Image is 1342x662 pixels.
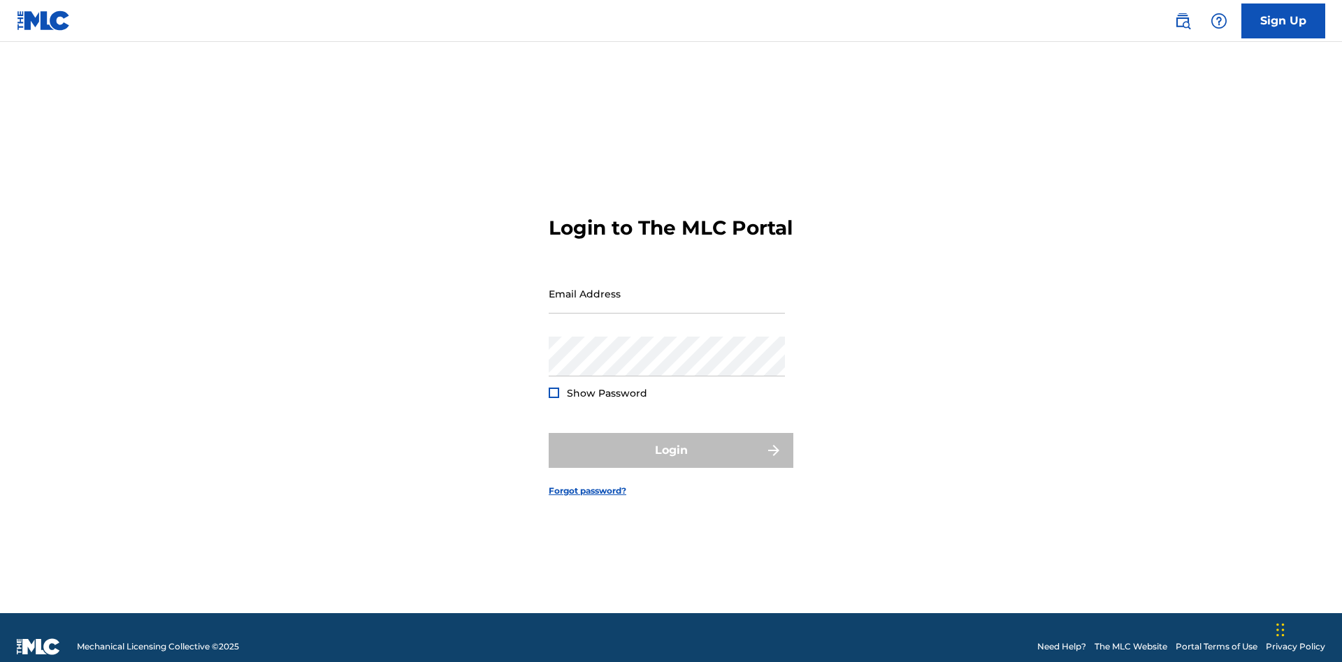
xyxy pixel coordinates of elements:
[567,387,647,399] span: Show Password
[1272,595,1342,662] iframe: Chat Widget
[549,216,793,240] h3: Login to The MLC Portal
[17,638,60,655] img: logo
[1205,7,1233,35] div: Help
[549,485,626,497] a: Forgot password?
[1174,13,1191,29] img: search
[1095,640,1167,653] a: The MLC Website
[17,10,71,31] img: MLC Logo
[77,640,239,653] span: Mechanical Licensing Collective © 2025
[1169,7,1197,35] a: Public Search
[1266,640,1325,653] a: Privacy Policy
[1211,13,1227,29] img: help
[1276,609,1285,651] div: Drag
[1241,3,1325,38] a: Sign Up
[1037,640,1086,653] a: Need Help?
[1176,640,1257,653] a: Portal Terms of Use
